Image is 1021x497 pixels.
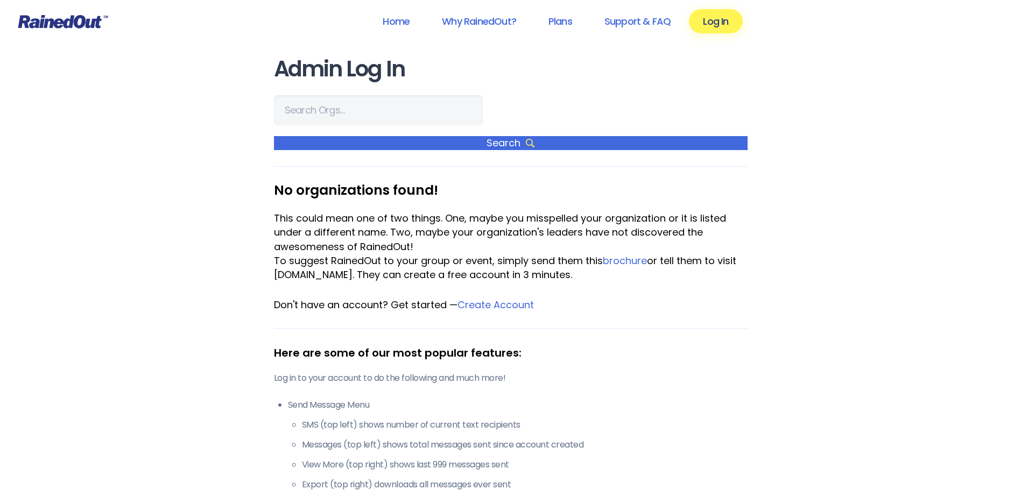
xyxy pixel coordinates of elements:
[274,95,483,125] input: Search Orgs…
[302,438,748,451] li: Messages (top left) shows total messages sent since account created
[274,136,748,150] span: Search
[274,57,748,81] h1: Admin Log In
[274,254,748,282] div: To suggest RainedOut to your group or event, simply send them this or tell them to visit [DOMAIN_...
[274,372,748,385] p: Log in to your account to do the following and much more!
[369,9,424,33] a: Home
[302,478,748,491] li: Export (top right) downloads all messages ever sent
[689,9,742,33] a: Log In
[603,254,647,267] a: brochure
[428,9,530,33] a: Why RainedOut?
[288,399,748,491] li: Send Message Menu
[302,458,748,471] li: View More (top right) shows last 999 messages sent
[274,211,748,253] div: This could mean one of two things. One, maybe you misspelled your organization or it is listed un...
[274,183,748,197] h3: No organizations found!
[534,9,586,33] a: Plans
[457,298,534,311] a: Create Account
[590,9,685,33] a: Support & FAQ
[302,418,748,431] li: SMS (top left) shows number of current text recipients
[274,345,748,361] div: Here are some of our most popular features:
